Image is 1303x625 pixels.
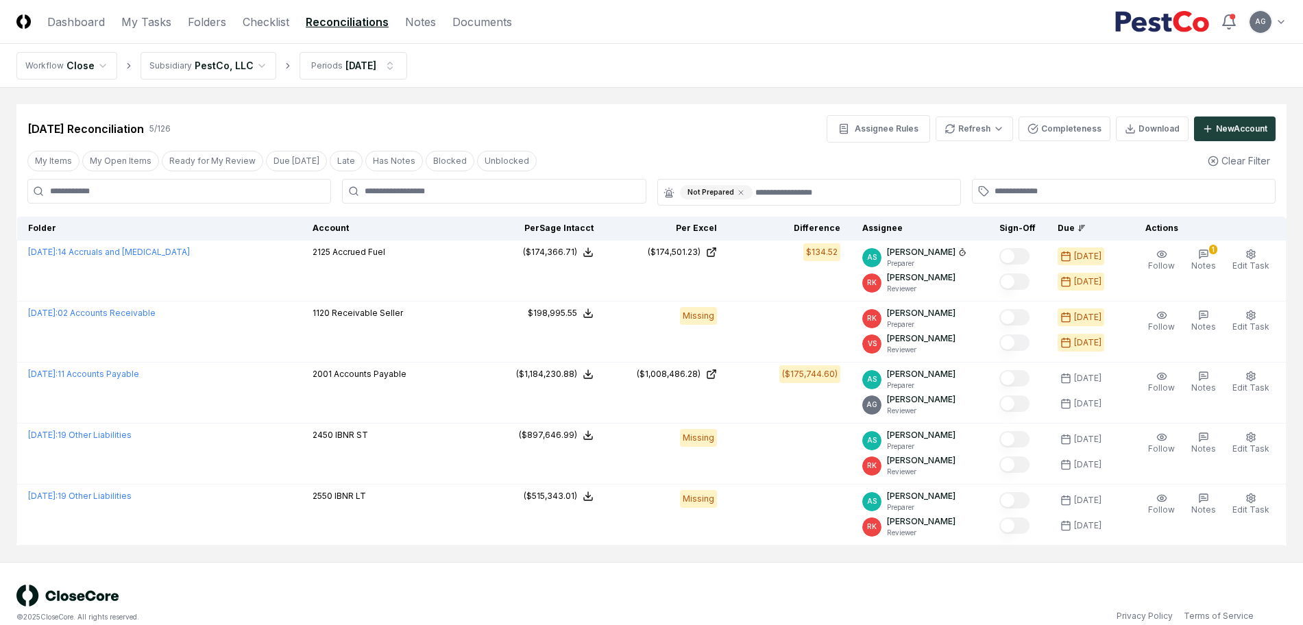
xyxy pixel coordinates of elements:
[1074,519,1101,532] div: [DATE]
[47,14,105,30] a: Dashboard
[313,247,330,257] span: 2125
[1209,245,1217,254] div: 1
[866,400,877,410] span: AG
[27,151,80,171] button: My Items
[82,151,159,171] button: My Open Items
[1230,368,1272,397] button: Edit Task
[1145,368,1178,397] button: Follow
[28,491,58,501] span: [DATE] :
[782,368,838,380] div: ($175,744.60)
[1191,443,1216,454] span: Notes
[605,217,728,241] th: Per Excel
[1255,16,1266,27] span: AG
[28,308,58,318] span: [DATE] :
[1191,504,1216,515] span: Notes
[300,52,407,79] button: Periods[DATE]
[121,14,171,30] a: My Tasks
[1074,336,1101,349] div: [DATE]
[365,151,423,171] button: Has Notes
[887,258,966,269] p: Preparer
[1230,490,1272,519] button: Edit Task
[1074,275,1101,288] div: [DATE]
[332,308,403,318] span: Receivable Seller
[313,430,333,440] span: 2450
[1074,397,1101,410] div: [DATE]
[519,429,577,441] div: ($897,646.99)
[1058,222,1112,234] div: Due
[149,123,171,135] div: 5 / 126
[452,14,512,30] a: Documents
[680,307,717,325] div: Missing
[887,393,955,406] p: [PERSON_NAME]
[332,247,385,257] span: Accrued Fuel
[426,151,474,171] button: Blocked
[999,370,1030,387] button: Mark complete
[887,515,955,528] p: [PERSON_NAME]
[887,345,955,355] p: Reviewer
[306,14,389,30] a: Reconciliations
[887,246,955,258] p: [PERSON_NAME]
[1074,311,1101,323] div: [DATE]
[1148,260,1175,271] span: Follow
[1019,117,1110,141] button: Completeness
[27,121,144,137] div: [DATE] Reconciliation
[887,502,955,513] p: Preparer
[516,368,577,380] div: ($1,184,230.88)
[999,248,1030,265] button: Mark complete
[334,491,366,501] span: IBNR LT
[887,380,955,391] p: Preparer
[999,309,1030,326] button: Mark complete
[1189,368,1219,397] button: Notes
[1074,494,1101,506] div: [DATE]
[1117,610,1173,622] a: Privacy Policy
[1074,458,1101,471] div: [DATE]
[1074,433,1101,445] div: [DATE]
[313,308,330,318] span: 1120
[1145,490,1178,519] button: Follow
[936,117,1013,141] button: Refresh
[1074,372,1101,384] div: [DATE]
[867,461,877,471] span: RK
[1216,123,1267,135] div: New Account
[887,319,955,330] p: Preparer
[887,528,955,538] p: Reviewer
[1189,307,1219,336] button: Notes
[887,454,955,467] p: [PERSON_NAME]
[1232,382,1269,393] span: Edit Task
[887,271,955,284] p: [PERSON_NAME]
[999,273,1030,290] button: Mark complete
[999,492,1030,508] button: Mark complete
[16,52,407,79] nav: breadcrumb
[149,60,192,72] div: Subsidiary
[867,313,877,323] span: RK
[1202,148,1276,173] button: Clear Filter
[616,246,717,258] a: ($174,501.23)
[523,246,594,258] button: ($174,366.71)
[1230,246,1272,275] button: Edit Task
[1145,307,1178,336] button: Follow
[519,429,594,441] button: ($897,646.99)
[311,60,343,72] div: Periods
[1148,443,1175,454] span: Follow
[16,14,31,29] img: Logo
[728,217,851,241] th: Difference
[266,151,327,171] button: Due Today
[887,429,955,441] p: [PERSON_NAME]
[313,369,332,379] span: 2001
[637,368,701,380] div: ($1,008,486.28)
[1232,321,1269,332] span: Edit Task
[887,368,955,380] p: [PERSON_NAME]
[313,491,332,501] span: 2550
[334,369,406,379] span: Accounts Payable
[1230,429,1272,458] button: Edit Task
[867,522,877,532] span: RK
[887,307,955,319] p: [PERSON_NAME]
[887,332,955,345] p: [PERSON_NAME]
[1248,10,1273,34] button: AG
[162,151,263,171] button: Ready for My Review
[1232,443,1269,454] span: Edit Task
[330,151,363,171] button: Late
[988,217,1047,241] th: Sign-Off
[616,368,717,380] a: ($1,008,486.28)
[1232,504,1269,515] span: Edit Task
